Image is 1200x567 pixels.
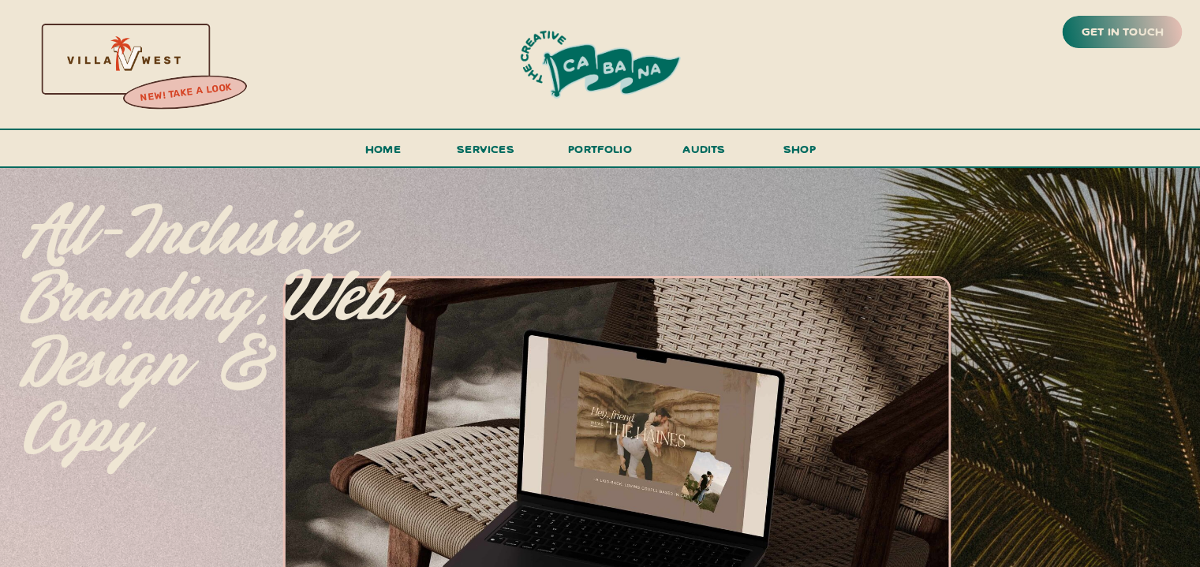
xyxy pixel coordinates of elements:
a: services [453,139,519,168]
a: new! take a look [121,77,250,109]
span: services [457,141,514,156]
a: audits [681,139,728,166]
p: All-inclusive branding, web design & copy [22,201,399,424]
a: shop [762,139,838,166]
a: get in touch [1079,21,1167,43]
a: Home [359,139,408,168]
a: portfolio [563,139,637,168]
